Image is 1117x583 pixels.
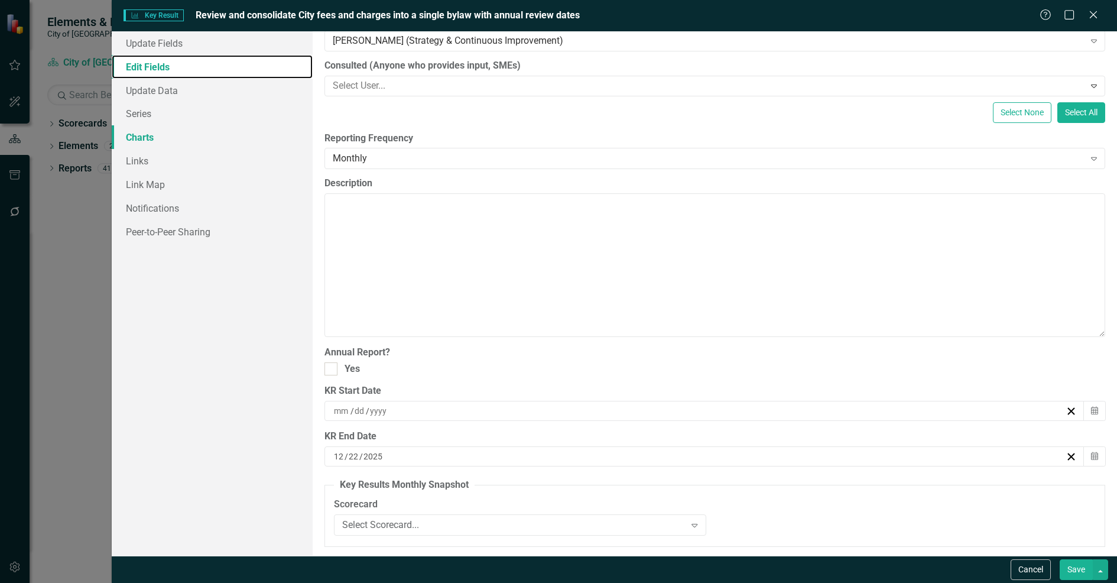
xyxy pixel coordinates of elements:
[324,59,1105,73] label: Consulted (Anyone who provides input, SMEs)
[324,430,1105,443] div: KR End Date
[345,451,348,462] span: /
[112,173,313,196] a: Link Map
[333,152,1084,166] div: Monthly
[324,177,1105,190] label: Description
[196,9,580,21] span: Review and consolidate City fees and charges into a single bylaw with annual review dates
[1011,559,1051,580] button: Cancel
[1060,559,1093,580] button: Save
[993,102,1051,123] button: Select None
[112,220,313,244] a: Peer-to-Peer Sharing
[354,405,366,417] input: dd
[350,406,354,416] span: /
[324,384,1105,398] div: KR Start Date
[112,125,313,149] a: Charts
[124,9,184,21] span: Key Result
[324,346,1105,359] label: Annual Report?
[112,102,313,125] a: Series
[342,518,685,532] div: Select Scorecard...
[345,362,360,376] div: Yes
[333,405,350,417] input: mm
[333,34,1084,47] div: [PERSON_NAME] (Strategy & Continuous Improvement)
[1057,102,1105,123] button: Select All
[359,451,363,462] span: /
[112,196,313,220] a: Notifications
[112,31,313,55] a: Update Fields
[334,478,475,492] legend: Key Results Monthly Snapshot
[112,55,313,79] a: Edit Fields
[366,406,369,416] span: /
[324,132,1105,145] label: Reporting Frequency
[369,405,388,417] input: yyyy
[334,498,706,511] label: Scorecard
[112,79,313,102] a: Update Data
[112,149,313,173] a: Links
